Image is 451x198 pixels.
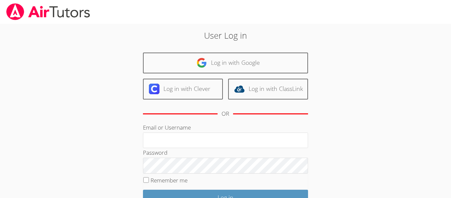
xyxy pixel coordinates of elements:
img: google-logo-50288ca7cdecda66e5e0955fdab243c47b7ad437acaf1139b6f446037453330a.svg [196,58,207,68]
img: classlink-logo-d6bb404cc1216ec64c9a2012d9dc4662098be43eaf13dc465df04b49fa7ab582.svg [234,84,245,94]
a: Log in with Google [143,53,308,73]
img: airtutors_banner-c4298cdbf04f3fff15de1276eac7730deb9818008684d7c2e4769d2f7ddbe033.png [6,3,91,20]
label: Remember me [151,177,188,184]
label: Email or Username [143,124,191,131]
a: Log in with ClassLink [228,79,308,99]
a: Log in with Clever [143,79,223,99]
label: Password [143,149,167,156]
div: OR [222,109,229,119]
img: clever-logo-6eab21bc6e7a338710f1a6ff85c0baf02591cd810cc4098c63d3a4b26e2feb20.svg [149,84,159,94]
h2: User Log in [104,29,347,42]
